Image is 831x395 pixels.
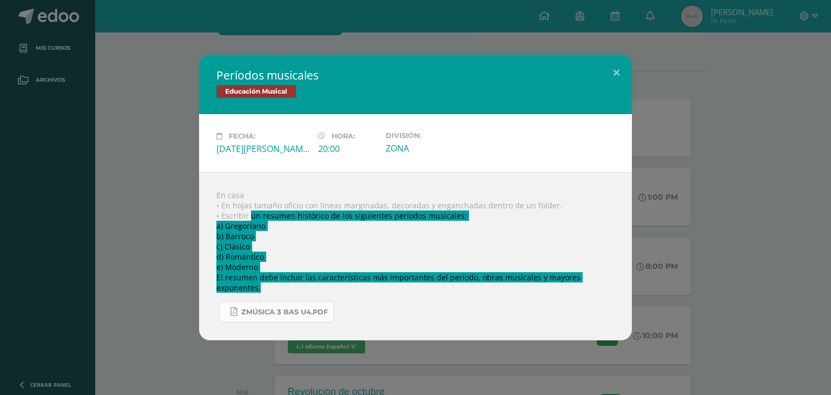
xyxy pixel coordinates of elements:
div: 20:00 [318,143,377,155]
div: En casa • En hojas tamaño oficio con líneas marginadas, decoradas y enganchadas dentro de un fold... [199,172,632,340]
span: Educación Musical [216,85,296,98]
span: Hora: [332,132,355,140]
span: Zmúsica 3 Bas U4.pdf [241,308,328,317]
a: Zmúsica 3 Bas U4.pdf [219,301,334,322]
h2: Períodos musicales [216,68,615,83]
div: ZONA [386,142,479,154]
label: División: [386,131,479,140]
button: Close (Esc) [601,55,632,91]
div: [DATE][PERSON_NAME] [216,143,309,155]
span: Fecha: [229,132,255,140]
